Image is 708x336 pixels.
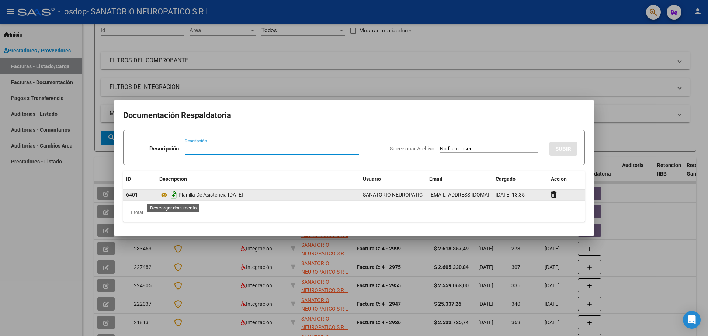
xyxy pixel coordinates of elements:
[429,176,442,182] span: Email
[493,171,548,187] datatable-header-cell: Cargado
[426,171,493,187] datatable-header-cell: Email
[156,171,360,187] datatable-header-cell: Descripción
[169,189,178,201] i: Descargar documento
[429,192,511,198] span: [EMAIL_ADDRESS][DOMAIN_NAME]
[123,108,585,122] h2: Documentación Respaldatoria
[683,311,701,329] div: Open Intercom Messenger
[555,146,571,152] span: SUBIR
[496,192,525,198] span: [DATE] 13:35
[390,146,434,152] span: Seleccionar Archivo
[360,171,426,187] datatable-header-cell: Usuario
[363,192,437,198] span: SANATORIO NEUROPATICO SRL
[549,142,577,156] button: SUBIR
[159,189,357,201] div: Planilla De Asistencia [DATE]
[126,176,131,182] span: ID
[363,176,381,182] span: Usuario
[159,176,187,182] span: Descripción
[126,192,138,198] span: 6401
[548,171,585,187] datatable-header-cell: Accion
[123,203,585,222] div: 1 total
[551,176,567,182] span: Accion
[149,145,179,153] p: Descripción
[496,176,516,182] span: Cargado
[123,171,156,187] datatable-header-cell: ID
